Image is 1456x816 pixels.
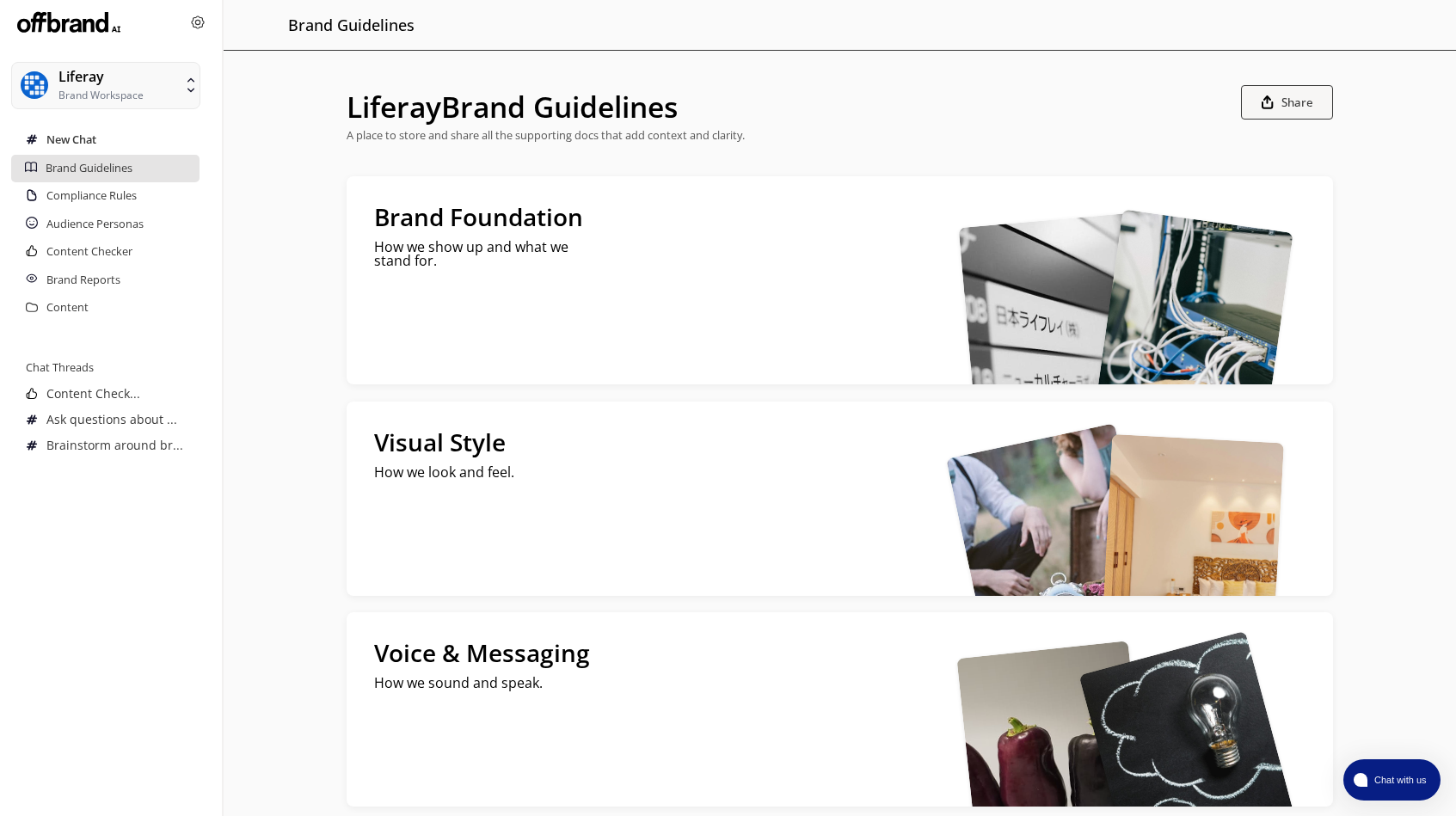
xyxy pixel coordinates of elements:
[11,62,200,109] button: LiferayLiferayBrand Workspace
[1281,95,1313,110] b: Share
[46,126,96,154] a: New Chat
[374,465,601,479] p: How we look and feel.
[58,69,104,85] div: Liferay
[26,133,38,145] img: New Chat
[21,71,48,99] img: Liferay
[1241,85,1333,120] button: Share
[46,155,132,182] a: Brand Guidelines
[959,213,1151,459] img: Brand Foundation
[26,245,38,257] img: Content Checker
[947,423,1164,686] img: Visual Style
[26,414,38,426] img: Chat
[17,9,120,36] img: Close
[191,15,205,29] img: Close
[46,182,137,210] a: Compliance Rules
[347,128,745,142] p: A place to store and share all the supporting docs that add context and clarity.
[288,9,415,41] h2: Brand Guidelines
[46,294,89,322] a: Content
[374,640,941,672] h2: Voice & Messaging
[182,77,200,94] img: Liferay
[347,85,678,128] h1: Liferay Brand Guidelines
[1367,773,1430,787] span: Chat with us
[26,439,38,451] img: Chat
[58,89,144,101] div: Brand Workspace
[26,388,38,400] img: Chat
[46,267,120,294] a: Brand Reports
[374,676,601,690] p: How we sound and speak.
[1090,210,1293,463] img: Brand Foundation
[46,238,132,266] a: Content Checker
[374,240,601,267] p: How we show up and what we stand for.
[374,429,941,462] h2: Visual Style
[1343,759,1441,801] button: atlas-launcher
[26,273,38,285] img: Brand Reports
[26,217,38,229] img: Personas
[1100,434,1284,675] img: Visual Style
[46,211,144,238] a: Audience Personas
[26,189,38,201] img: Compliance
[26,301,38,313] img: Saved
[374,204,941,236] h2: Brand Foundation
[25,161,37,173] img: Guidelines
